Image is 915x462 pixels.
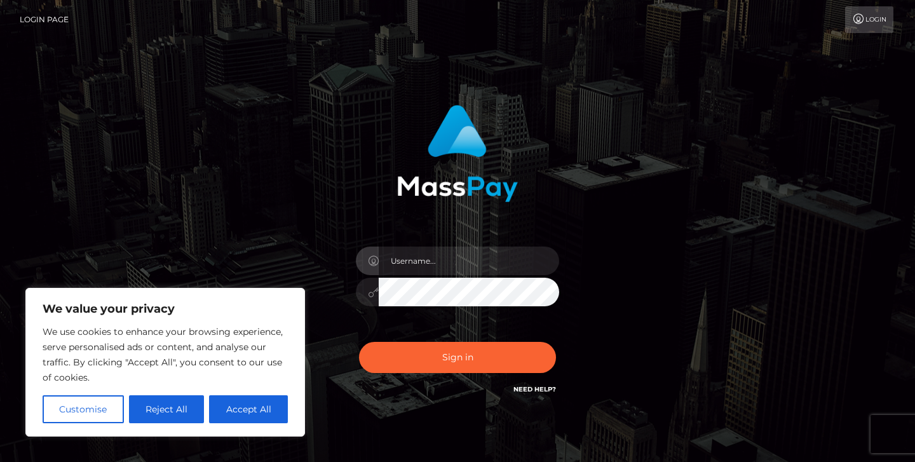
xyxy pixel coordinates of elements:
[43,301,288,316] p: We value your privacy
[513,385,556,393] a: Need Help?
[43,395,124,423] button: Customise
[25,288,305,437] div: We value your privacy
[20,6,69,33] a: Login Page
[129,395,205,423] button: Reject All
[379,247,559,275] input: Username...
[209,395,288,423] button: Accept All
[845,6,893,33] a: Login
[359,342,556,373] button: Sign in
[43,324,288,385] p: We use cookies to enhance your browsing experience, serve personalised ads or content, and analys...
[397,105,518,202] img: MassPay Login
